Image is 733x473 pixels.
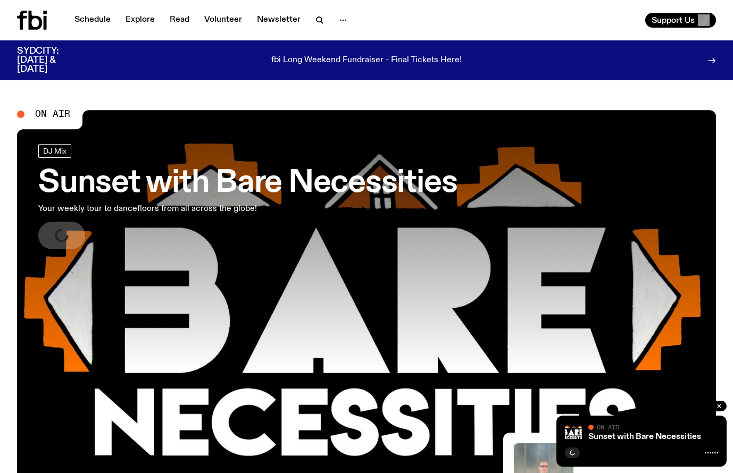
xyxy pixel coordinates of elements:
span: Support Us [652,15,695,25]
p: fbi Long Weekend Fundraiser - Final Tickets Here! [271,56,462,65]
span: DJ Mix [43,147,66,155]
a: Volunteer [198,13,248,28]
span: On Air [597,424,619,430]
a: Sunset with Bare NecessitiesYour weekly tour to dancefloors from all across the globe! [38,144,457,249]
a: Newsletter [251,13,307,28]
a: Schedule [68,13,117,28]
h3: SYDCITY: [DATE] & [DATE] [17,47,85,74]
a: DJ Mix [38,144,71,158]
h3: Sunset with Bare Necessities [38,168,457,198]
a: Sunset with Bare Necessities [588,433,701,441]
span: On Air [35,109,70,119]
button: Support Us [645,13,716,28]
img: Bare Necessities [565,424,582,441]
p: Your weekly tour to dancefloors from all across the globe! [38,202,311,215]
a: Explore [119,13,161,28]
a: Read [163,13,196,28]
